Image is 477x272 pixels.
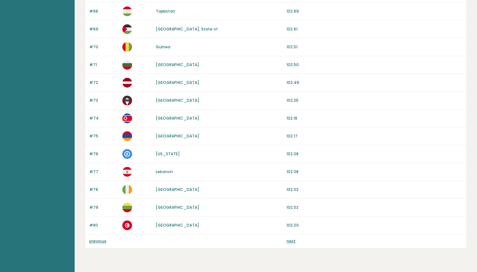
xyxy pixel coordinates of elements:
[89,26,118,32] p: #69
[156,115,199,121] a: [GEOGRAPHIC_DATA]
[89,205,118,210] p: #79
[287,238,296,244] a: next
[122,78,132,88] img: lv.svg
[122,6,132,16] img: tj.svg
[89,62,118,68] p: #71
[89,222,118,228] p: #80
[122,167,132,177] img: lb.svg
[287,80,462,86] p: 102.49
[89,169,118,175] p: #77
[122,203,132,212] img: lt.svg
[287,151,462,157] p: 102.08
[156,80,199,85] a: [GEOGRAPHIC_DATA]
[287,133,462,139] p: 102.17
[287,44,462,50] p: 102.51
[287,205,462,210] p: 102.02
[287,169,462,175] p: 102.08
[89,238,106,244] a: previous
[122,131,132,141] img: am.svg
[287,187,462,193] p: 102.02
[89,115,118,121] p: #74
[122,42,132,52] img: gn.svg
[287,98,462,103] p: 102.25
[287,115,462,121] p: 102.18
[156,26,218,32] a: [GEOGRAPHIC_DATA], State of
[156,205,199,210] a: [GEOGRAPHIC_DATA]
[156,169,173,174] a: Lebanon
[156,8,175,14] a: Tajikistan
[156,98,199,103] a: [GEOGRAPHIC_DATA]
[122,149,132,159] img: mp.svg
[156,151,180,157] a: [US_STATE]
[89,44,118,50] p: #70
[287,8,462,14] p: 102.69
[89,187,118,193] p: #78
[122,24,132,34] img: ps.svg
[156,133,199,139] a: [GEOGRAPHIC_DATA]
[156,222,199,228] a: [GEOGRAPHIC_DATA]
[287,222,462,228] p: 102.00
[122,113,132,123] img: kp.svg
[156,187,199,192] a: [GEOGRAPHIC_DATA]
[122,96,132,105] img: ag.svg
[89,133,118,139] p: #75
[287,62,462,68] p: 102.50
[122,220,132,230] img: tn.svg
[89,8,118,14] p: #68
[122,60,132,70] img: bg.svg
[156,62,199,67] a: [GEOGRAPHIC_DATA]
[89,80,118,86] p: #72
[122,185,132,195] img: ie.svg
[287,26,462,32] p: 102.61
[156,44,170,50] a: Guinea
[89,151,118,157] p: #76
[89,98,118,103] p: #73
